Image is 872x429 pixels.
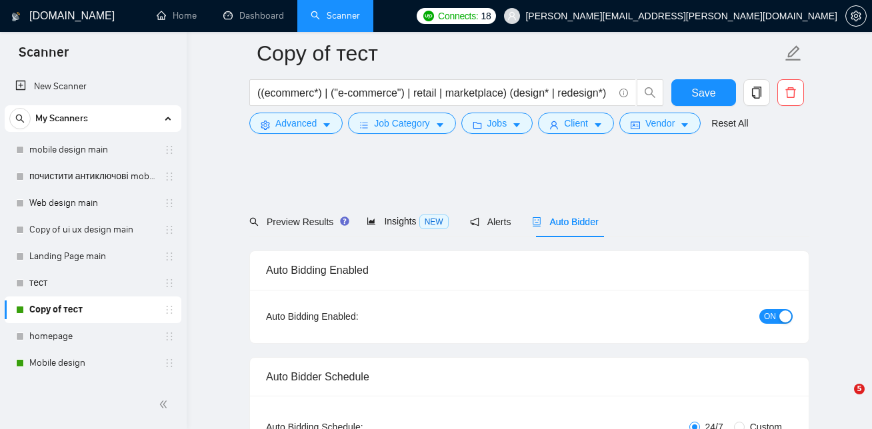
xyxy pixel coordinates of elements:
span: Client [564,116,588,131]
span: Insights [367,216,448,226]
a: Landing Page main [29,243,156,270]
span: holder [164,251,175,262]
a: mobile design main [29,137,156,163]
span: NEW [419,214,449,229]
a: setting [845,11,867,21]
a: Web design [29,376,156,403]
li: New Scanner [5,73,181,100]
span: Preview Results [249,216,345,227]
span: holder [164,358,175,368]
button: search [637,79,663,106]
span: search [637,87,663,99]
span: ON [764,309,776,324]
span: delete [778,87,803,99]
a: почистити антиключові mobile design main [29,163,156,190]
span: Advanced [275,116,317,131]
a: homepage [29,323,156,350]
input: Search Freelance Jobs... [257,85,613,101]
span: holder [164,278,175,288]
span: My Scanners [35,105,88,132]
span: Job Category [374,116,429,131]
span: user [549,120,559,130]
a: Reset All [711,116,748,131]
button: copy [743,79,770,106]
span: caret-down [322,120,331,130]
span: holder [164,171,175,182]
span: holder [164,198,175,209]
div: Auto Bidding Enabled: [266,309,441,324]
button: barsJob Categorycaret-down [348,113,455,134]
span: 5 [854,384,865,394]
span: holder [164,304,175,315]
span: Alerts [470,216,511,227]
a: Web design main [29,190,156,216]
button: idcardVendorcaret-down [619,113,701,134]
span: idcard [631,120,640,130]
img: upwork-logo.png [423,11,434,21]
span: edit [785,45,802,62]
span: search [249,217,259,226]
button: setting [845,5,867,27]
div: Auto Bidding Enabled [266,251,793,289]
span: holder [164,224,175,235]
a: New Scanner [15,73,171,100]
a: searchScanner [311,10,360,21]
span: caret-down [593,120,603,130]
span: notification [470,217,479,226]
a: homeHome [157,10,197,21]
span: 18 [481,9,491,23]
div: Auto Bidder Schedule [266,358,793,396]
span: double-left [159,398,172,411]
button: Save [671,79,736,106]
span: Save [691,85,715,101]
span: Auto Bidder [532,216,598,227]
span: info-circle [619,89,628,97]
button: settingAdvancedcaret-down [249,113,343,134]
span: search [10,114,30,123]
span: user [507,11,517,21]
button: search [9,108,31,129]
span: caret-down [512,120,521,130]
a: dashboardDashboard [223,10,284,21]
span: setting [261,120,270,130]
span: Jobs [487,116,507,131]
span: robot [532,217,541,226]
img: logo [11,6,21,27]
span: bars [359,120,369,130]
span: Connects: [438,9,478,23]
a: Copy of ui ux design main [29,216,156,243]
span: copy [744,87,769,99]
iframe: Intercom live chat [827,384,859,416]
span: caret-down [435,120,445,130]
button: folderJobscaret-down [461,113,533,134]
span: Scanner [8,43,79,71]
span: area-chart [367,216,376,226]
a: Copy of тест [29,296,156,323]
span: holder [164,331,175,342]
input: Scanner name... [257,37,782,70]
span: setting [846,11,866,21]
a: тест [29,270,156,296]
span: holder [164,145,175,155]
a: Mobile design [29,350,156,376]
span: caret-down [680,120,689,130]
button: userClientcaret-down [538,113,614,134]
div: Tooltip anchor [339,215,351,227]
button: delete [777,79,804,106]
span: folder [473,120,482,130]
span: Vendor [645,116,675,131]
